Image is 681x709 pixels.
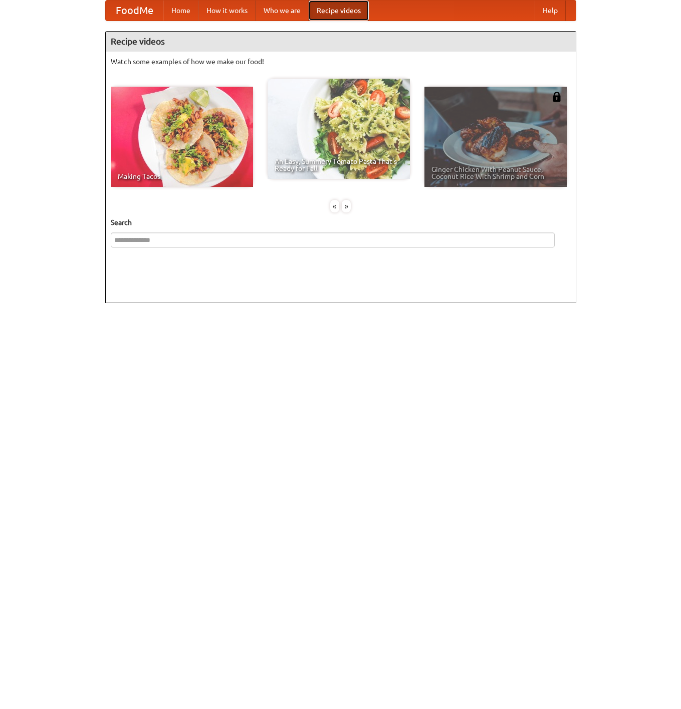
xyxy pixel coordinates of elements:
img: 483408.png [552,92,562,102]
div: » [342,200,351,212]
a: Recipe videos [309,1,369,21]
a: An Easy, Summery Tomato Pasta That's Ready for Fall [268,79,410,179]
span: Making Tacos [118,173,246,180]
span: An Easy, Summery Tomato Pasta That's Ready for Fall [275,158,403,172]
a: FoodMe [106,1,163,21]
div: « [330,200,339,212]
h5: Search [111,217,571,227]
h4: Recipe videos [106,32,576,52]
a: Help [535,1,566,21]
p: Watch some examples of how we make our food! [111,57,571,67]
a: Who we are [256,1,309,21]
a: How it works [198,1,256,21]
a: Making Tacos [111,87,253,187]
a: Home [163,1,198,21]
